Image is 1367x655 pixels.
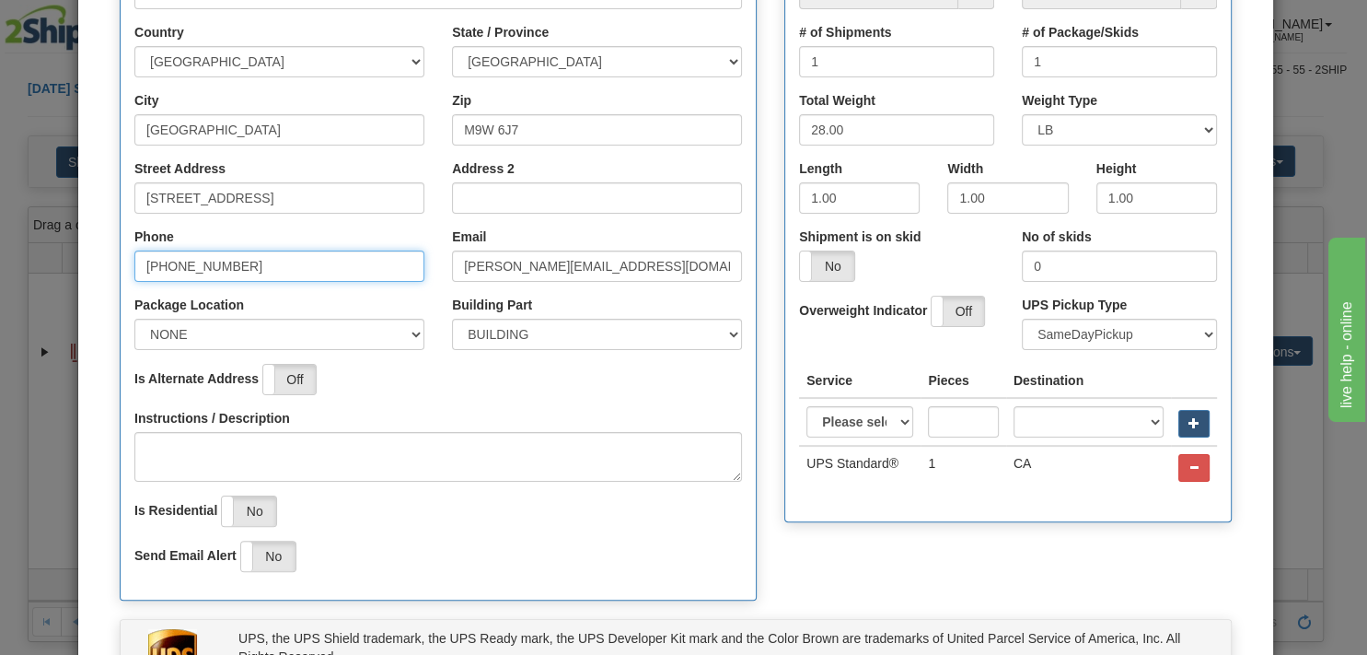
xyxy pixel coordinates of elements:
[1022,23,1139,41] label: # of Package/Skids
[921,364,1006,398] th: Pieces
[14,11,170,33] div: live help - online
[134,159,226,178] label: Street Address
[947,159,983,178] label: Width
[452,296,532,314] label: Building Part
[799,91,875,110] label: Total Weight
[1022,228,1091,246] label: No of skids
[452,228,486,246] label: Email
[1006,364,1171,398] th: Destination
[134,228,174,246] label: Phone
[1006,446,1171,489] td: CA
[134,501,217,520] label: Is Residential
[134,409,290,427] label: Instructions / Description
[134,296,244,314] label: Package Location
[134,546,237,565] label: Send Email Alert
[222,497,276,526] label: No
[1325,233,1365,421] iframe: chat widget
[1022,91,1097,110] label: Weight Type
[263,365,316,394] label: Off
[1022,296,1127,314] label: UPS Pickup Type
[452,159,515,178] label: Address 2
[452,23,549,41] label: State / Province
[134,23,184,41] label: Country
[799,301,927,320] label: Overweight Indicator
[452,91,471,110] label: Zip
[799,23,891,41] label: # of Shipments
[921,446,1006,489] td: 1
[799,364,921,398] th: Service
[241,542,295,571] label: No
[134,369,259,388] label: Is Alternate Address
[799,446,921,489] td: UPS Standard®
[799,228,921,246] label: Shipment is on skid
[799,159,842,178] label: Length
[932,297,984,326] label: Off
[800,251,854,281] label: No
[1096,159,1137,178] label: Height
[134,91,158,110] label: City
